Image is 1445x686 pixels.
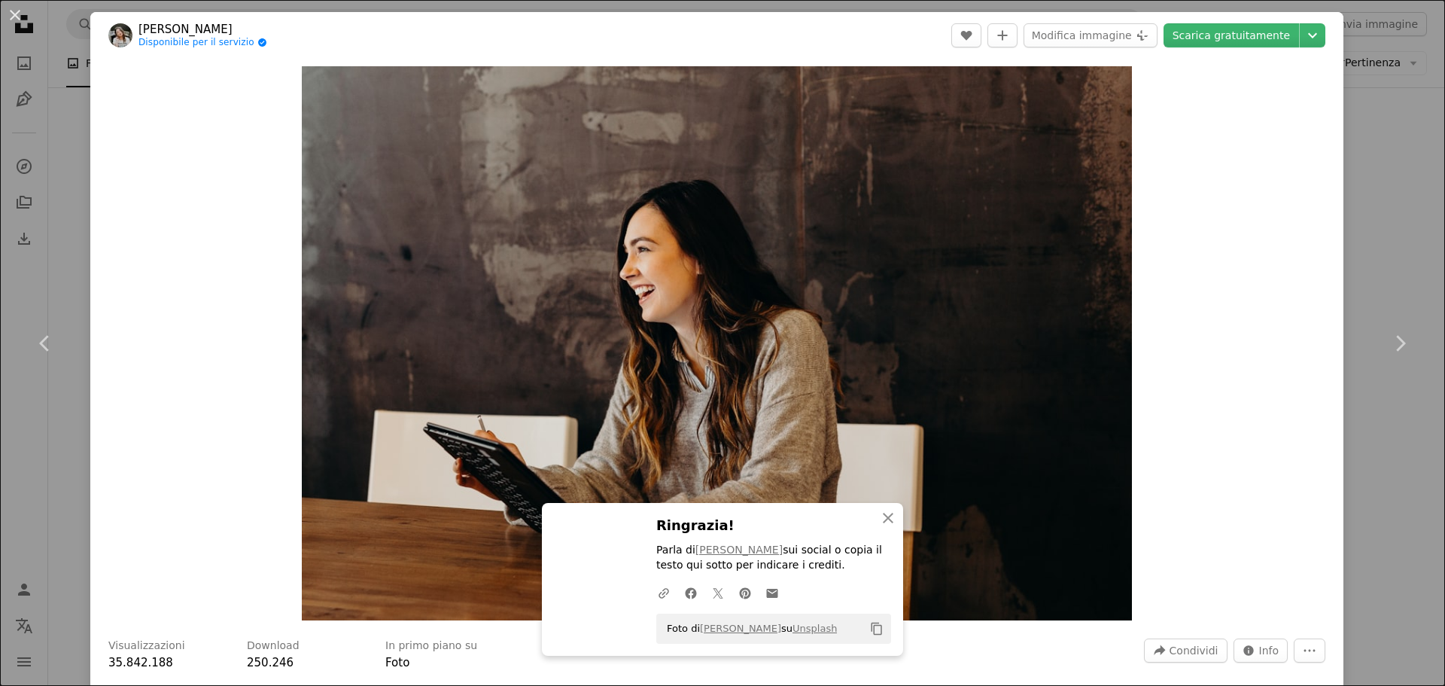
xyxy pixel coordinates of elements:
[247,639,300,654] h3: Download
[700,623,781,634] a: [PERSON_NAME]
[695,544,783,556] a: [PERSON_NAME]
[792,623,837,634] a: Unsplash
[732,578,759,608] a: Condividi su Pinterest
[1294,639,1325,663] button: Altre azioni
[656,515,891,537] h3: Ringrazia!
[759,578,786,608] a: Condividi per email
[1259,639,1279,662] span: Info
[138,22,267,37] a: [PERSON_NAME]
[656,543,891,573] p: Parla di sui social o copia il testo qui sotto per indicare i crediti.
[385,639,477,654] h3: In primo piano su
[1234,639,1288,663] button: Statistiche su questa immagine
[138,37,267,49] a: Disponibile per il servizio
[1300,23,1325,47] button: Scegli le dimensioni del download
[951,23,981,47] button: Mi piace
[1170,639,1218,662] span: Condividi
[108,23,132,47] img: Vai al profilo di Brooke Cagle
[385,656,409,669] a: Foto
[677,578,704,608] a: Condividi su Facebook
[302,66,1133,620] img: woman sitting around table holding tablet
[302,66,1133,620] button: Ingrandisci questa immagine
[1355,271,1445,416] a: Avanti
[659,617,837,641] span: Foto di su
[704,578,732,608] a: Condividi su Twitter
[1144,639,1227,663] button: Condividi questa immagine
[108,656,173,669] span: 35.842.188
[987,23,1018,47] button: Aggiungi alla Collezione
[864,616,890,642] button: Copia negli appunti
[1164,23,1299,47] a: Scarica gratuitamente
[247,656,294,669] span: 250.246
[108,639,185,654] h3: Visualizzazioni
[1024,23,1158,47] button: Modifica immagine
